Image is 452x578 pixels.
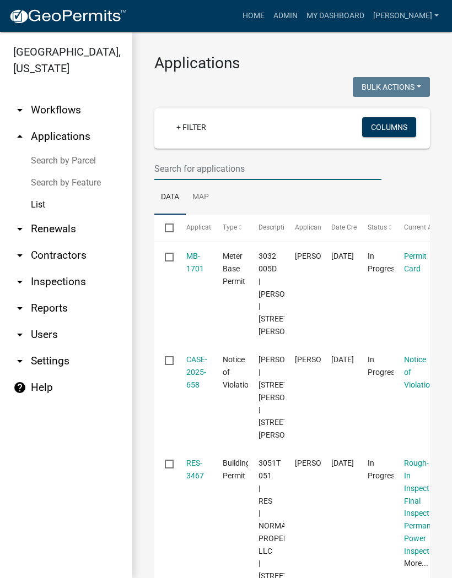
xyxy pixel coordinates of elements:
a: Admin [269,6,302,26]
a: Home [238,6,269,26]
button: Bulk Actions [353,77,430,97]
span: Description [259,223,292,231]
span: In Progress [368,355,399,377]
a: + Filter [168,117,215,137]
span: 09/17/2025 [331,459,354,467]
a: RES-3467 [186,459,204,480]
span: Type [223,223,237,231]
span: In Progress [368,252,399,273]
i: arrow_drop_down [13,355,26,368]
span: 09/17/2025 [331,252,354,260]
a: CASE-2025-658 [186,355,207,389]
span: Current Activity [404,223,450,231]
span: 3032 005D | JOHN T HILL | 650 SAM HILL RD [259,252,326,336]
a: Notice of Violation [404,355,434,389]
a: More... [404,559,428,568]
datatable-header-cell: Applicant [284,215,321,241]
datatable-header-cell: Type [212,215,248,241]
input: Search for applications [154,157,381,180]
a: MB-1701 [186,252,204,273]
a: My Dashboard [302,6,369,26]
span: Art Wlochowski [295,355,354,364]
a: Map [186,180,216,215]
a: Permanent Power Inspection [404,521,442,555]
datatable-header-cell: Description [248,215,284,241]
a: Data [154,180,186,215]
a: Permit Card [404,252,427,273]
datatable-header-cell: Application Number [175,215,212,241]
span: Date Created [331,223,370,231]
span: Application Number [186,223,246,231]
span: JOHN HRITZ [295,459,354,467]
a: [PERSON_NAME] [369,6,443,26]
datatable-header-cell: Select [154,215,175,241]
i: arrow_drop_down [13,103,26,117]
a: Rough-In Inspection [404,459,440,493]
i: arrow_drop_down [13,249,26,262]
h3: Applications [154,54,430,73]
datatable-header-cell: Status [357,215,394,241]
i: arrow_drop_down [13,222,26,236]
button: Columns [362,117,416,137]
i: arrow_drop_down [13,328,26,341]
span: Building Permit [223,459,250,480]
span: Meter Base Permit [223,252,245,286]
span: 09/17/2025 [331,355,354,364]
i: arrow_drop_down [13,302,26,315]
span: WILLIAM J FAIN | 235 BURGESS RD | ELLIJAY, GA 30540 | 235 BURGESS RD [259,355,326,439]
datatable-header-cell: Date Created [321,215,357,241]
span: John T Hill [295,252,354,260]
span: Status [368,223,387,231]
i: arrow_drop_up [13,130,26,143]
i: help [13,381,26,394]
span: Applicant [295,223,324,231]
i: arrow_drop_down [13,275,26,288]
span: Notice of Violation [223,355,253,389]
span: In Progress [368,459,399,480]
datatable-header-cell: Current Activity [394,215,430,241]
a: Final Inspection [404,497,440,518]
